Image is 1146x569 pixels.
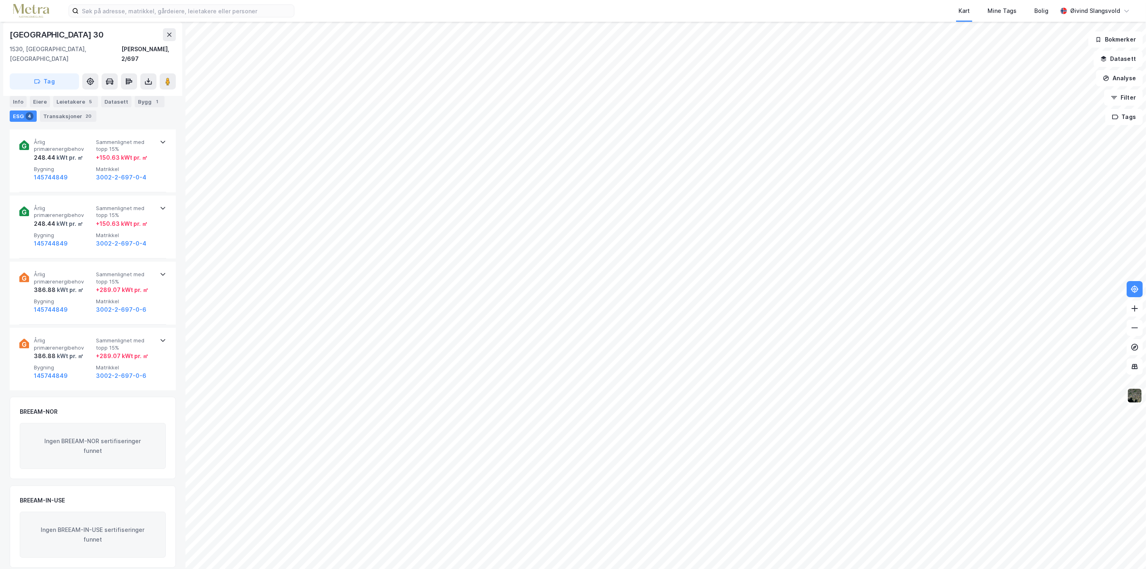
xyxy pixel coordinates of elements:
span: Bygning [34,232,93,239]
div: Eiere [30,96,50,107]
button: Tag [10,73,79,90]
div: 4 [25,112,33,120]
div: + 150.63 kWt pr. ㎡ [96,153,148,163]
div: Info [10,96,27,107]
button: Analyse [1096,70,1143,86]
div: Kart [958,6,970,16]
div: [GEOGRAPHIC_DATA] 30 [10,28,105,41]
input: Søk på adresse, matrikkel, gårdeiere, leietakere eller personer [79,5,294,17]
div: + 289.07 kWt pr. ㎡ [96,285,148,295]
button: 3002-2-697-0-6 [96,305,146,315]
div: 20 [84,112,93,120]
div: kWt pr. ㎡ [56,285,83,295]
div: + 150.63 kWt pr. ㎡ [96,219,148,229]
div: 5 [87,98,95,106]
div: + 289.07 kWt pr. ㎡ [96,351,148,361]
div: Ingen BREEAM-NOR sertifiseringer funnet [20,423,166,469]
button: 145744849 [34,305,68,315]
span: Sammenlignet med topp 15% [96,139,155,153]
span: Matrikkel [96,166,155,173]
img: metra-logo.256734c3b2bbffee19d4.png [13,4,49,18]
span: Årlig primærenergibehov [34,337,93,351]
span: Bygning [34,298,93,305]
span: Bygning [34,166,93,173]
span: Årlig primærenergibehov [34,139,93,153]
div: Ingen BREEAM-IN-USE sertifiseringer funnet [20,512,166,558]
button: 145744849 [34,239,68,248]
div: 248.44 [34,153,83,163]
span: Matrikkel [96,232,155,239]
button: Bokmerker [1088,31,1143,48]
button: Datasett [1094,51,1143,67]
button: 145744849 [34,173,68,182]
div: BREEAM-NOR [20,407,58,417]
button: 3002-2-697-0-4 [96,173,146,182]
div: Kontrollprogram for chat [1106,530,1146,569]
div: 386.88 [34,351,83,361]
div: ESG [10,110,37,122]
span: Matrikkel [96,364,155,371]
div: kWt pr. ㎡ [55,219,83,229]
span: Årlig primærenergibehov [34,205,93,219]
div: Bolig [1034,6,1048,16]
div: Datasett [101,96,131,107]
button: Tags [1105,109,1143,125]
span: Matrikkel [96,298,155,305]
button: 3002-2-697-0-4 [96,239,146,248]
div: kWt pr. ㎡ [55,153,83,163]
div: [PERSON_NAME], 2/697 [121,44,176,64]
span: Sammenlignet med topp 15% [96,271,155,285]
div: 1 [153,98,161,106]
div: BREEAM-IN-USE [20,496,65,505]
div: Transaksjoner [40,110,96,122]
button: 145744849 [34,371,68,381]
button: Filter [1104,90,1143,106]
iframe: Chat Widget [1106,530,1146,569]
div: 248.44 [34,219,83,229]
span: Årlig primærenergibehov [34,271,93,285]
div: Leietakere [53,96,98,107]
div: kWt pr. ㎡ [56,351,83,361]
img: 9k= [1127,388,1142,403]
span: Sammenlignet med topp 15% [96,337,155,351]
button: 3002-2-697-0-6 [96,371,146,381]
span: Bygning [34,364,93,371]
div: Mine Tags [988,6,1017,16]
div: Øivind Slangsvold [1070,6,1120,16]
div: 386.88 [34,285,83,295]
div: Bygg [135,96,165,107]
div: 1530, [GEOGRAPHIC_DATA], [GEOGRAPHIC_DATA] [10,44,121,64]
span: Sammenlignet med topp 15% [96,205,155,219]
